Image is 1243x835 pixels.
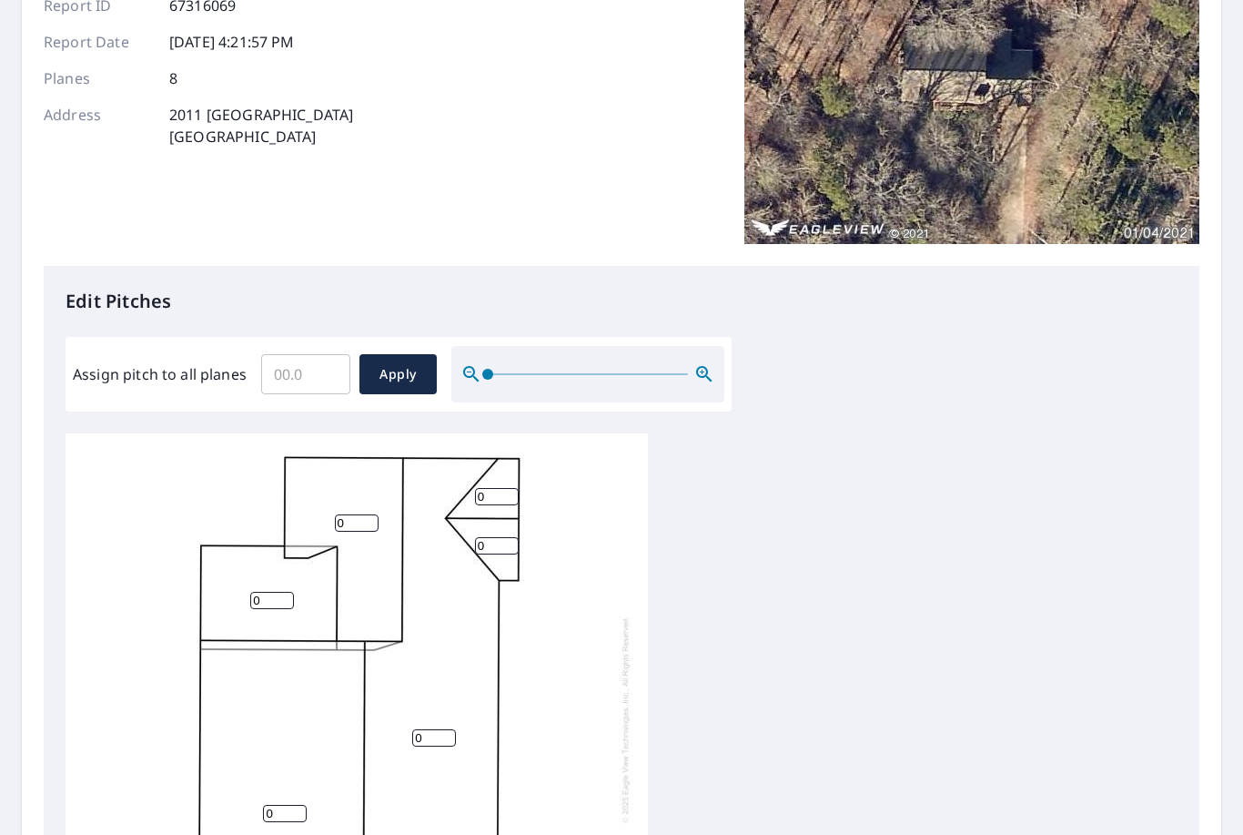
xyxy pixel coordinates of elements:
input: 00.0 [261,349,350,400]
button: Apply [359,354,437,394]
p: Planes [44,67,153,89]
p: 2011 [GEOGRAPHIC_DATA] [GEOGRAPHIC_DATA] [169,104,353,148]
span: Apply [374,363,422,386]
label: Assign pitch to all planes [73,363,247,385]
p: Edit Pitches [66,288,1177,315]
p: 8 [169,67,177,89]
p: Address [44,104,153,148]
p: [DATE] 4:21:57 PM [169,31,295,53]
p: Report Date [44,31,153,53]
